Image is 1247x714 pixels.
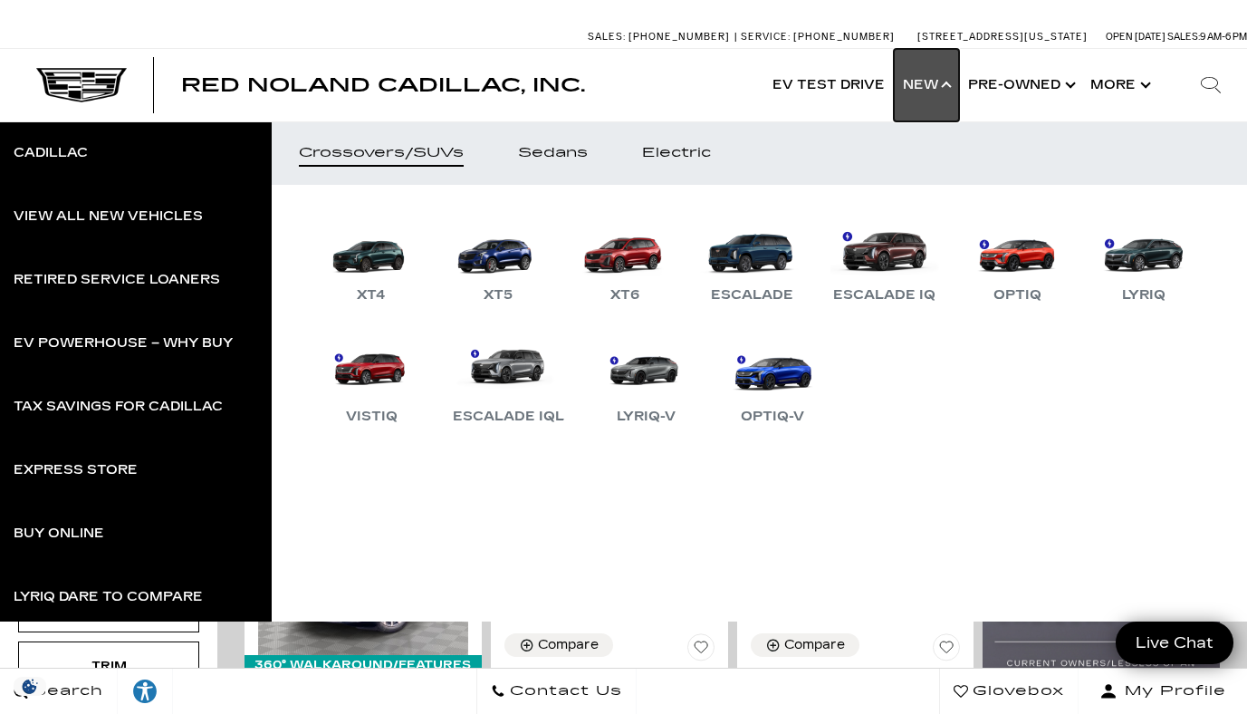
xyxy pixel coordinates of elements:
a: OPTIQ [963,212,1071,306]
div: Express Store [14,464,138,477]
a: Service: [PHONE_NUMBER] [734,32,899,42]
button: Save Vehicle [687,633,715,668]
div: Sedans [518,147,588,159]
a: XT5 [444,212,552,306]
button: Save Vehicle [933,633,960,668]
a: Glovebox [939,669,1079,714]
a: Explore your accessibility options [118,669,173,714]
button: Compare Vehicle [751,633,859,657]
div: Retired Service Loaners [14,274,220,286]
div: Tax Savings for Cadillac [14,400,223,413]
a: Crossovers/SUVs [272,121,491,185]
a: Red Noland Cadillac, Inc. [181,76,585,94]
img: Cadillac Dark Logo with Cadillac White Text [36,68,127,102]
div: Trim [63,656,154,676]
span: Search [28,679,103,704]
div: OPTIQ-V [732,406,813,428]
div: Explore your accessibility options [118,678,172,705]
div: LYRIQ-V [608,406,685,428]
a: Sales: [PHONE_NUMBER] [588,32,734,42]
span: Service: [741,31,791,43]
a: XT6 [571,212,679,306]
span: 9 AM-6 PM [1200,31,1247,43]
span: Sales: [588,31,626,43]
a: XT4 [317,212,426,306]
a: Live Chat [1116,622,1233,664]
div: XT6 [601,285,648,306]
div: OPTIQ [984,285,1050,306]
div: LYRIQ [1113,285,1175,306]
div: Buy Online [14,527,104,540]
div: Compare [538,637,599,653]
a: Electric [615,121,738,185]
a: Escalade [697,212,806,306]
a: LYRIQ-V [591,333,700,428]
div: XT4 [348,285,395,306]
span: Red Noland Cadillac, Inc. [181,74,585,96]
span: Contact Us [505,679,622,704]
span: Glovebox [968,679,1064,704]
a: VISTIQ [317,333,426,428]
div: Escalade [702,285,802,306]
button: More [1081,49,1156,121]
a: LYRIQ [1089,212,1198,306]
img: Opt-Out Icon [9,677,51,696]
span: [PHONE_NUMBER] [628,31,730,43]
div: Electric [642,147,711,159]
a: Escalade IQL [444,333,573,428]
span: My Profile [1118,679,1226,704]
div: EV Powerhouse – Why Buy [14,337,233,350]
section: Click to Open Cookie Consent Modal [9,677,51,696]
a: Contact Us [476,669,637,714]
a: EV Test Drive [763,49,894,121]
div: Escalade IQ [824,285,945,306]
div: VISTIQ [337,406,407,428]
div: LYRIQ Dare to Compare [14,591,203,603]
a: New [894,49,959,121]
span: Open [DATE] [1106,31,1165,43]
div: Escalade IQL [444,406,573,428]
div: 360° WalkAround/Features [245,655,482,675]
div: Cadillac [14,147,88,159]
a: Escalade IQ [824,212,945,306]
div: Compare [784,637,845,653]
a: OPTIQ-V [718,333,827,428]
a: Pre-Owned [959,49,1081,121]
span: Live Chat [1127,632,1223,653]
div: Crossovers/SUVs [299,147,464,159]
a: [STREET_ADDRESS][US_STATE] [917,31,1088,43]
button: Compare Vehicle [504,633,613,657]
span: [PHONE_NUMBER] [793,31,895,43]
div: View All New Vehicles [14,210,203,223]
div: TrimTrim [18,642,199,690]
div: XT5 [475,285,522,306]
a: Sedans [491,121,615,185]
button: Open user profile menu [1079,669,1247,714]
span: Sales: [1167,31,1200,43]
